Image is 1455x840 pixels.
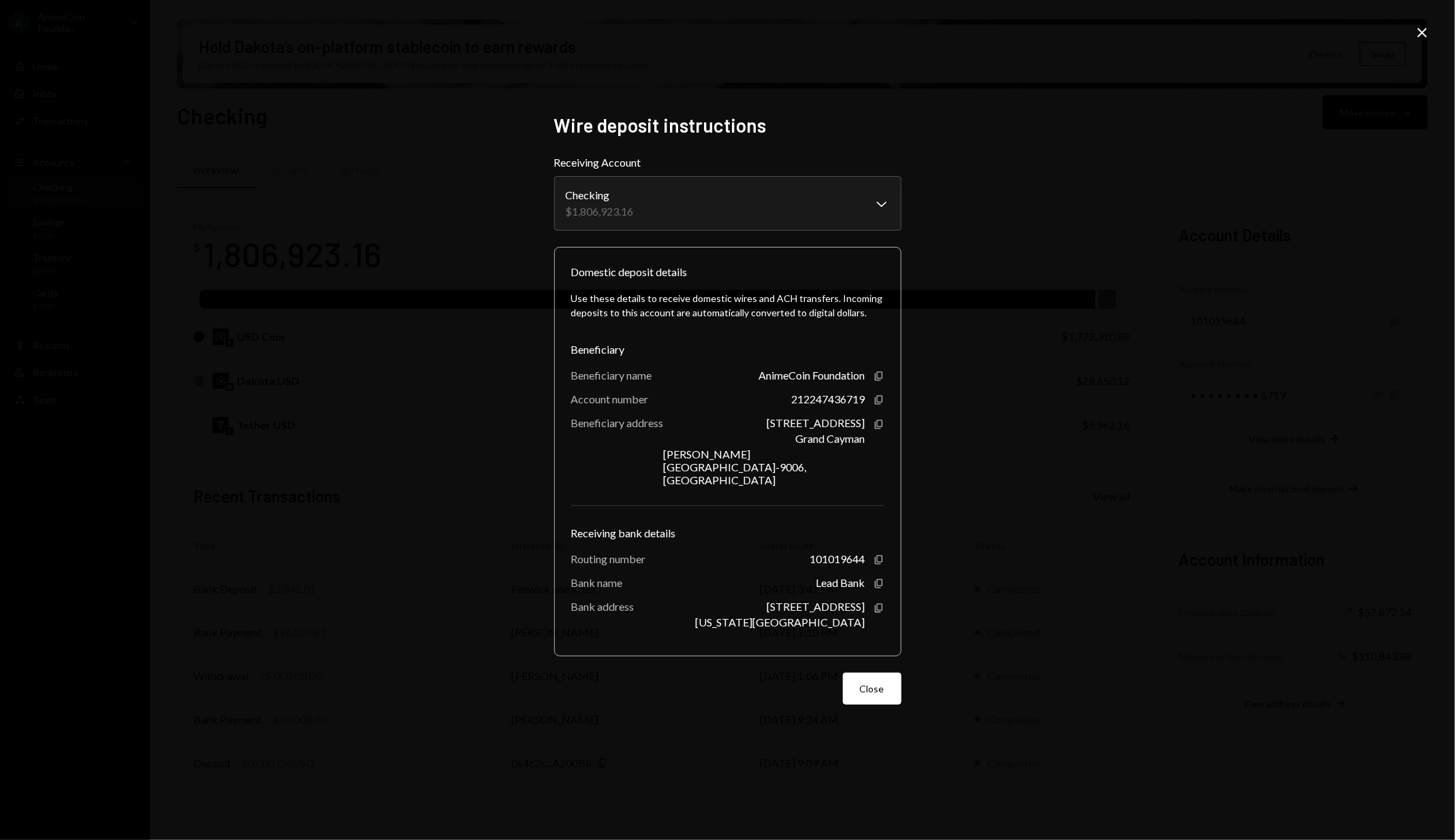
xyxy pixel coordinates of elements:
div: Account number [571,392,649,405]
div: Beneficiary [571,341,884,358]
div: Bank address [571,600,635,613]
div: Beneficiary name [571,369,652,382]
div: Lead Bank [816,576,865,589]
div: Routing number [571,552,646,565]
div: 212247436719 [792,392,865,405]
label: Receiving Account [554,154,901,171]
div: Domestic deposit details [571,264,688,280]
h2: Wire deposit instructions [554,112,901,139]
div: [PERSON_NAME][GEOGRAPHIC_DATA]-9006, [GEOGRAPHIC_DATA] [664,448,865,486]
div: [STREET_ADDRESS] [767,416,865,429]
div: Receiving bank details [571,525,884,541]
div: 101019644 [810,552,865,565]
div: [STREET_ADDRESS] [767,600,865,613]
button: Close [843,673,901,705]
div: Use these details to receive domestic wires and ACH transfers. Incoming deposits to this account ... [571,291,884,320]
button: Receiving Account [554,176,901,231]
div: AnimeCoin Foundation [759,369,865,382]
div: Grand Cayman [796,432,865,445]
div: [US_STATE][GEOGRAPHIC_DATA] [696,616,865,628]
div: Beneficiary address [571,416,664,429]
div: Bank name [571,576,623,589]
